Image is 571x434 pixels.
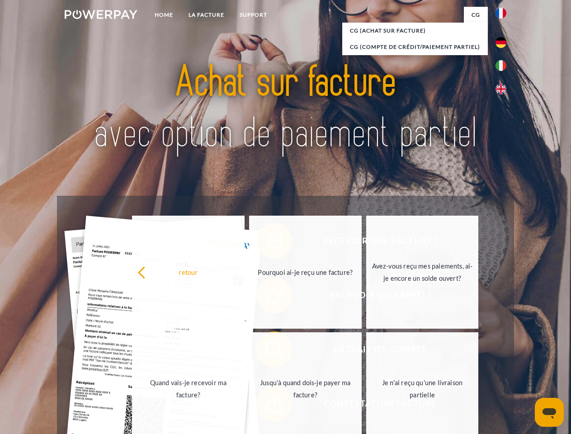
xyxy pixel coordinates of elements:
[255,266,356,278] div: Pourquoi ai-je reçu une facture?
[65,10,137,19] img: logo-powerpay-white.svg
[137,377,239,401] div: Quand vais-je recevoir ma facture?
[495,8,506,19] img: fr
[137,266,239,278] div: retour
[147,7,181,23] a: Home
[86,43,485,173] img: title-powerpay_fr.svg
[495,84,506,94] img: en
[342,39,488,55] a: CG (Compte de crédit/paiement partiel)
[181,7,232,23] a: LA FACTURE
[535,398,564,427] iframe: Bouton de lancement de la fenêtre de messagerie
[372,377,473,401] div: Je n'ai reçu qu'une livraison partielle
[342,23,488,39] a: CG (achat sur facture)
[464,7,488,23] a: CG
[255,377,356,401] div: Jusqu'à quand dois-je payer ma facture?
[232,7,275,23] a: Support
[495,37,506,48] img: de
[372,260,473,284] div: Avez-vous reçu mes paiements, ai-je encore un solde ouvert?
[495,60,506,71] img: it
[366,216,479,329] a: Avez-vous reçu mes paiements, ai-je encore un solde ouvert?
